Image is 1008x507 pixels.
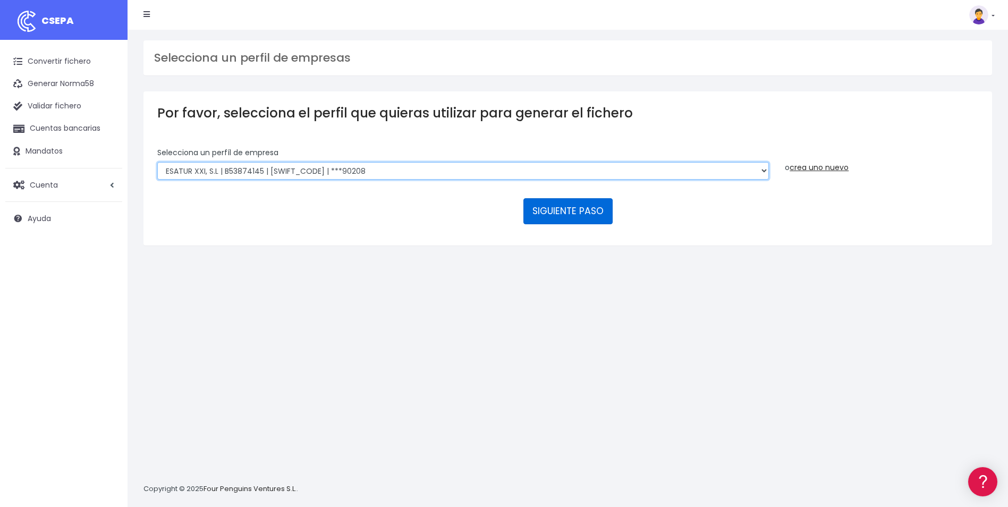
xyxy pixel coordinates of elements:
a: Información general [11,90,202,107]
a: Convertir fichero [5,50,122,73]
a: crea uno nuevo [790,162,849,173]
a: Cuenta [5,174,122,196]
div: Programadores [11,255,202,265]
a: POWERED BY ENCHANT [146,306,205,316]
h3: Selecciona un perfil de empresas [154,51,981,65]
span: Cuenta [30,179,58,190]
a: Generar Norma58 [5,73,122,95]
h3: Por favor, selecciona el perfil que quieras utilizar para generar el fichero [157,105,978,121]
button: SIGUIENTE PASO [523,198,613,224]
div: Información general [11,74,202,84]
img: logo [13,8,40,35]
a: Cuentas bancarias [5,117,122,140]
div: Convertir ficheros [11,117,202,128]
div: o [785,147,978,173]
div: Facturación [11,211,202,221]
a: Perfiles de empresas [11,184,202,200]
img: profile [969,5,988,24]
a: API [11,272,202,288]
a: Videotutoriales [11,167,202,184]
a: Validar fichero [5,95,122,117]
a: Four Penguins Ventures S.L. [204,484,297,494]
a: Ayuda [5,207,122,230]
label: Selecciona un perfíl de empresa [157,147,278,158]
span: CSEPA [41,14,74,27]
a: Problemas habituales [11,151,202,167]
button: Contáctanos [11,284,202,303]
a: Formatos [11,134,202,151]
span: Ayuda [28,213,51,224]
p: Copyright © 2025 . [143,484,298,495]
a: General [11,228,202,244]
a: Mandatos [5,140,122,163]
